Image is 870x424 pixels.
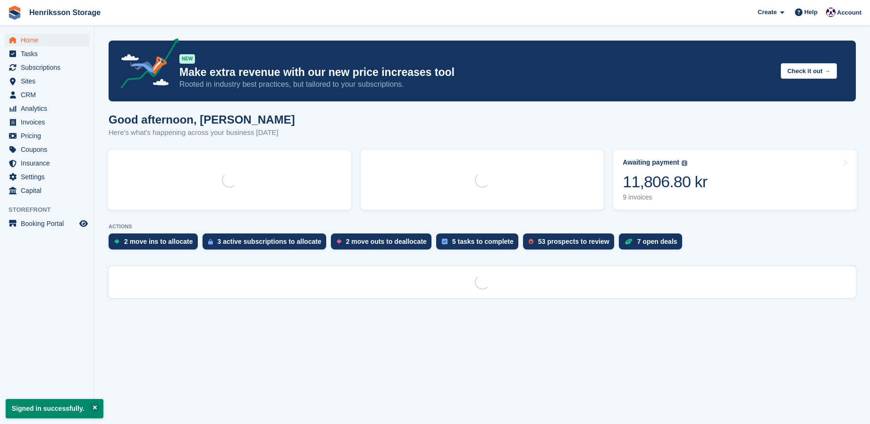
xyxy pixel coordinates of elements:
a: menu [5,47,89,60]
a: menu [5,61,89,74]
a: 53 prospects to review [523,233,619,254]
a: Awaiting payment 11,806.80 kr 9 invoices [613,150,857,210]
div: 2 move ins to allocate [124,238,193,245]
a: Henriksson Storage [25,5,104,20]
a: menu [5,33,89,47]
div: 5 tasks to complete [452,238,514,245]
span: Storefront [8,205,94,215]
span: Coupons [21,143,77,156]
span: Settings [21,170,77,183]
span: Capital [21,184,77,197]
span: CRM [21,88,77,101]
p: ACTIONS [109,224,856,230]
p: Signed in successfully. [6,399,103,418]
div: Awaiting payment [623,158,679,166]
a: Preview store [78,218,89,229]
a: menu [5,88,89,101]
div: 9 invoices [623,193,707,201]
span: Help [804,8,818,17]
span: Account [837,8,862,17]
img: move_ins_to_allocate_icon-fdf77a2bb77ea45bf5b3d319d69a93e2d87916cf1d5bf7949dd705db3b84f3ca.svg [114,239,119,244]
a: 5 tasks to complete [436,233,523,254]
img: move_outs_to_deallocate_icon-f764333ba52eb49d3ac5e1228854f67142a1ed5810a6f6cc68b1a99e826820c5.svg [337,239,341,244]
span: Pricing [21,129,77,142]
img: active_subscription_to_allocate_icon-d502201f5373d7db506a760aba3b589e785aa758c864c3986d89f69b8ff3... [208,239,213,245]
a: menu [5,143,89,156]
div: 2 move outs to deallocate [346,238,427,245]
span: Sites [21,75,77,88]
span: Analytics [21,102,77,115]
button: Check it out → [781,63,837,79]
a: menu [5,217,89,230]
div: 7 open deals [637,238,677,245]
a: menu [5,102,89,115]
a: 2 move ins to allocate [109,233,203,254]
div: 11,806.80 kr [623,172,707,191]
span: Tasks [21,47,77,60]
div: 53 prospects to review [538,238,609,245]
a: menu [5,75,89,88]
div: 3 active subscriptions to allocate [218,238,321,245]
span: Insurance [21,157,77,170]
span: Subscriptions [21,61,77,74]
a: 2 move outs to deallocate [331,233,436,254]
a: 3 active subscriptions to allocate [203,233,331,254]
a: menu [5,129,89,142]
a: menu [5,170,89,183]
a: menu [5,184,89,197]
img: stora-icon-8386f47178a22dfd0bd8f6a31ec36ba5ce8667c1dd55bd0f319d3a0aa187defe.svg [8,6,22,20]
p: Rooted in industry best practices, but tailored to your subscriptions. [179,79,773,90]
p: Here's what's happening across your business [DATE] [109,127,295,138]
div: NEW [179,54,195,64]
a: menu [5,116,89,129]
img: icon-info-grey-7440780725fd019a000dd9b08b2336e03edf1995a4989e88bcd33f0948082b44.svg [682,160,687,166]
span: Home [21,33,77,47]
img: task-75834270c22a3079a89374b754ae025e5fb1db73e45f91037f5363f120a921f8.svg [442,239,448,244]
img: deal-1b604bf984904fb50ccaf53a9ad4b4a5d6e5aea283cecdc64d6e3604feb123c2.svg [625,238,633,245]
img: prospect-51fa495bee0391a8d652442698ab0144808aea92771e9ea1ae160a38d050c398.svg [529,239,533,244]
a: 7 open deals [619,233,687,254]
a: menu [5,157,89,170]
span: Booking Portal [21,217,77,230]
p: Make extra revenue with our new price increases tool [179,66,773,79]
h1: Good afternoon, [PERSON_NAME] [109,113,295,126]
img: price-adjustments-announcement-icon-8257ccfd72463d97f412b2fc003d46551f7dbcb40ab6d574587a9cd5c0d94... [113,38,179,92]
span: Create [758,8,777,17]
span: Invoices [21,116,77,129]
img: Joel Isaksson [826,8,836,17]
